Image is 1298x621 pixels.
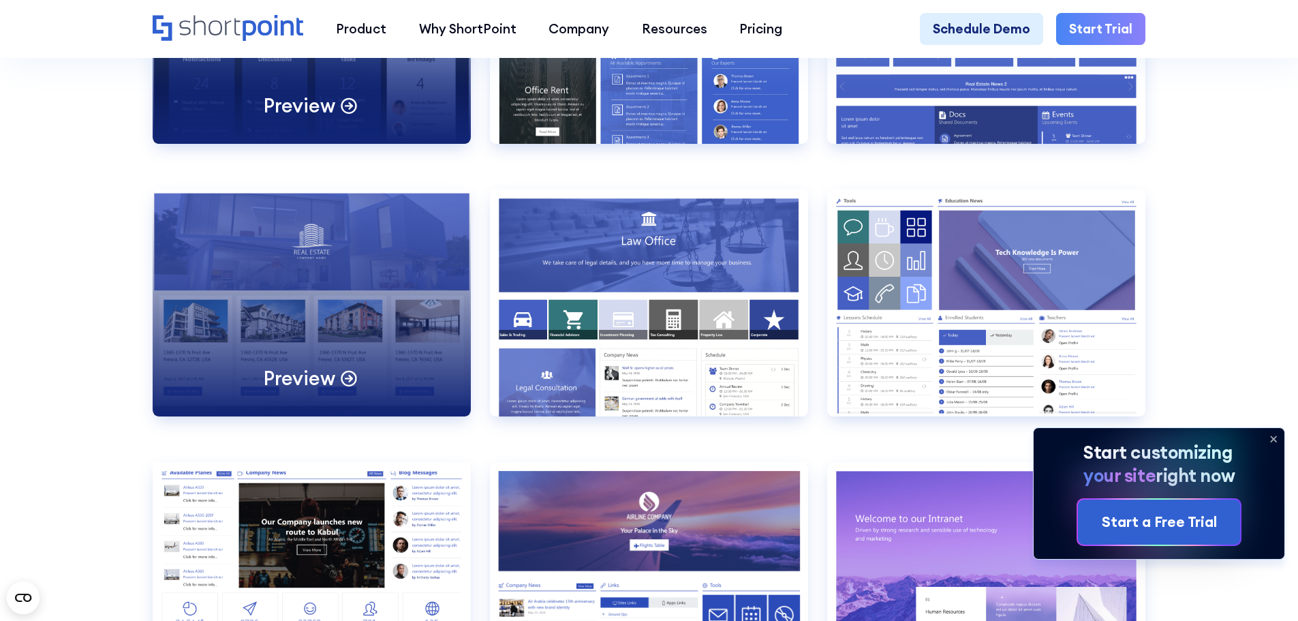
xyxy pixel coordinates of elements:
[264,365,335,391] p: Preview
[1102,511,1217,533] div: Start a Free Trial
[1056,13,1145,46] a: Start Trial
[724,13,799,46] a: Pricing
[642,19,707,39] div: Resources
[625,13,724,46] a: Resources
[548,19,609,39] div: Company
[403,13,533,46] a: Why ShortPoint
[827,190,1145,442] a: Employees Directory 2
[920,13,1043,46] a: Schedule Demo
[320,13,403,46] a: Product
[7,581,40,614] button: Open CMP widget
[1078,500,1240,545] a: Start a Free Trial
[532,13,625,46] a: Company
[153,15,303,43] a: Home
[739,19,782,39] div: Pricing
[264,93,335,118] p: Preview
[490,190,808,442] a: Employees Directory 1
[153,190,471,442] a: Documents 3Preview
[1230,556,1298,621] iframe: Chat Widget
[336,19,386,39] div: Product
[419,19,516,39] div: Why ShortPoint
